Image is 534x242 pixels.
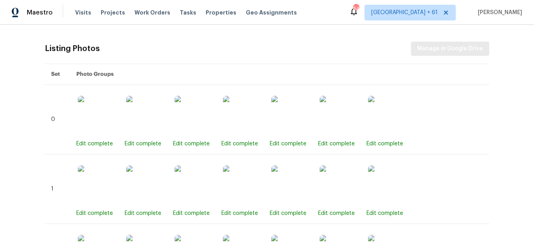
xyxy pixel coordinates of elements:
[45,154,70,224] td: 1
[270,209,306,217] div: Edit complete
[221,209,258,217] div: Edit complete
[411,42,489,56] button: Manage in Google Drive
[101,9,125,16] span: Projects
[246,9,297,16] span: Geo Assignments
[173,140,210,148] div: Edit complete
[45,45,100,53] div: Listing Photos
[76,209,113,217] div: Edit complete
[125,209,161,217] div: Edit complete
[125,140,161,148] div: Edit complete
[27,9,53,16] span: Maestro
[206,9,236,16] span: Properties
[475,9,522,16] span: [PERSON_NAME]
[353,5,359,13] div: 643
[45,85,70,154] td: 0
[70,64,489,85] th: Photo Groups
[417,44,483,54] span: Manage in Google Drive
[221,140,258,148] div: Edit complete
[371,9,438,16] span: [GEOGRAPHIC_DATA] + 61
[76,140,113,148] div: Edit complete
[318,140,355,148] div: Edit complete
[180,10,196,15] span: Tasks
[45,64,70,85] th: Set
[134,9,170,16] span: Work Orders
[366,209,403,217] div: Edit complete
[318,209,355,217] div: Edit complete
[173,209,210,217] div: Edit complete
[75,9,91,16] span: Visits
[270,140,306,148] div: Edit complete
[366,140,403,148] div: Edit complete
